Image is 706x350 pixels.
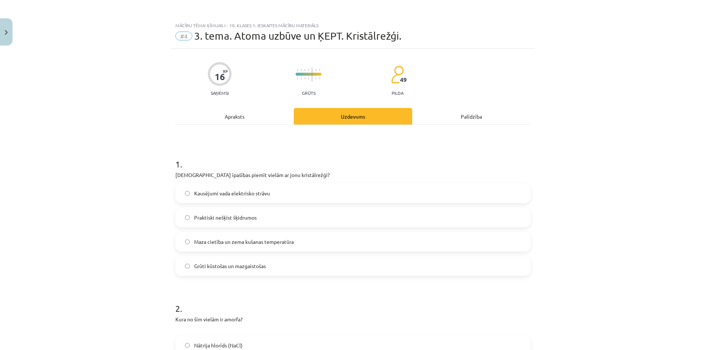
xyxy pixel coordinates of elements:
p: pilda [392,90,403,95]
div: Apraksts [175,108,294,125]
span: Praktiski nešķīst šķidrumos [194,214,257,221]
img: icon-short-line-57e1e144782c952c97e751825c79c345078a6d821885a25fce030b3d8c18986b.svg [315,77,316,79]
span: 49 [400,76,407,83]
span: XP [223,69,228,73]
span: Kausējumi vada elektrisko strāvu [194,190,270,197]
img: icon-short-line-57e1e144782c952c97e751825c79c345078a6d821885a25fce030b3d8c18986b.svg [308,77,309,79]
img: icon-close-lesson-0947bae3869378f0d4975bcd49f059093ad1ed9edebbc8119c70593378902aed.svg [5,30,8,35]
input: Grūti kūstošas un mazgaistošas [185,264,190,268]
input: Kausējumi vada elektrisko strāvu [185,191,190,196]
span: Grūti kūstošas un mazgaistošas [194,262,266,270]
img: students-c634bb4e5e11cddfef0936a35e636f08e4e9abd3cc4e673bd6f9a4125e45ecb1.svg [391,65,404,84]
span: 3. tema. Atoma uzbūve un ĶEPT. Kristālrežģi. [194,30,402,42]
div: Mācību tēma: Ķīmijas i - 10. klases 1. ieskaites mācību materiāls [175,23,531,28]
div: 16 [215,72,225,82]
div: Palīdzība [412,108,531,125]
input: Maza cietība un zema kušanas temperatūra [185,239,190,244]
p: Kura no šīm vielām ir amorfa? [175,315,531,331]
h1: 2 . [175,291,531,313]
span: Nātrija hlorīds (NaCl) [194,342,243,349]
input: Praktiski nešķīst šķidrumos [185,215,190,220]
img: icon-short-line-57e1e144782c952c97e751825c79c345078a6d821885a25fce030b3d8c18986b.svg [304,69,305,71]
span: #4 [175,32,192,40]
img: icon-short-line-57e1e144782c952c97e751825c79c345078a6d821885a25fce030b3d8c18986b.svg [304,77,305,79]
img: icon-short-line-57e1e144782c952c97e751825c79c345078a6d821885a25fce030b3d8c18986b.svg [297,69,298,71]
p: [DEMOGRAPHIC_DATA] īpašības piemīt vielām ar jonu kristālrežģi? [175,171,531,179]
h1: 1 . [175,146,531,169]
img: icon-short-line-57e1e144782c952c97e751825c79c345078a6d821885a25fce030b3d8c18986b.svg [297,77,298,79]
p: Saņemsi [208,90,232,95]
img: icon-short-line-57e1e144782c952c97e751825c79c345078a6d821885a25fce030b3d8c18986b.svg [315,69,316,71]
span: Maza cietība un zema kušanas temperatūra [194,238,294,246]
div: Uzdevums [294,108,412,125]
img: icon-short-line-57e1e144782c952c97e751825c79c345078a6d821885a25fce030b3d8c18986b.svg [319,69,320,71]
p: Grūts [302,90,315,95]
img: icon-short-line-57e1e144782c952c97e751825c79c345078a6d821885a25fce030b3d8c18986b.svg [308,69,309,71]
input: Nātrija hlorīds (NaCl) [185,343,190,348]
img: icon-short-line-57e1e144782c952c97e751825c79c345078a6d821885a25fce030b3d8c18986b.svg [319,77,320,79]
